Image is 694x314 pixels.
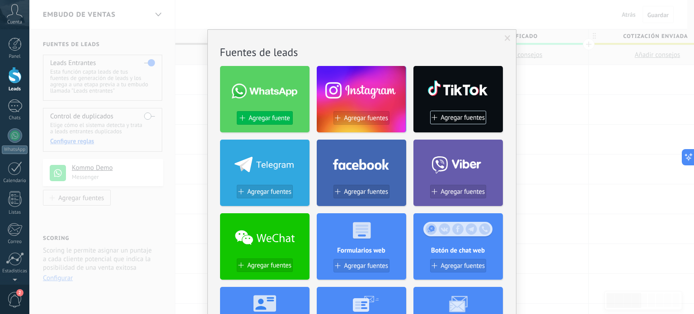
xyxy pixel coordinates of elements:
[7,19,22,25] span: Cuenta
[413,246,503,255] h4: Botón de chat web
[2,210,28,216] div: Listas
[441,188,485,196] span: Agregar fuentes
[2,239,28,245] div: Correo
[333,111,389,125] button: Agregar fuentes
[16,289,23,296] span: 2
[333,259,389,272] button: Agregar fuentes
[317,246,406,255] h4: Formularios web
[344,262,388,270] span: Agregar fuentes
[2,145,28,154] div: WhatsApp
[441,262,485,270] span: Agregar fuentes
[237,111,293,125] button: Agregar fuente
[2,86,28,92] div: Leads
[2,115,28,121] div: Chats
[333,185,389,198] button: Agregar fuentes
[344,114,388,122] span: Agregar fuentes
[430,259,486,272] button: Agregar fuentes
[237,185,293,198] button: Agregar fuentes
[247,262,291,269] span: Agregar fuentes
[247,188,291,196] span: Agregar fuentes
[237,258,293,272] button: Agregar fuentes
[2,178,28,184] div: Calendario
[249,114,290,122] span: Agregar fuente
[220,45,504,59] h2: Fuentes de leads
[2,268,28,274] div: Estadísticas
[344,188,388,196] span: Agregar fuentes
[2,54,28,60] div: Panel
[430,185,486,198] button: Agregar fuentes
[430,111,486,124] button: Agregar fuentes
[441,114,485,122] span: Agregar fuentes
